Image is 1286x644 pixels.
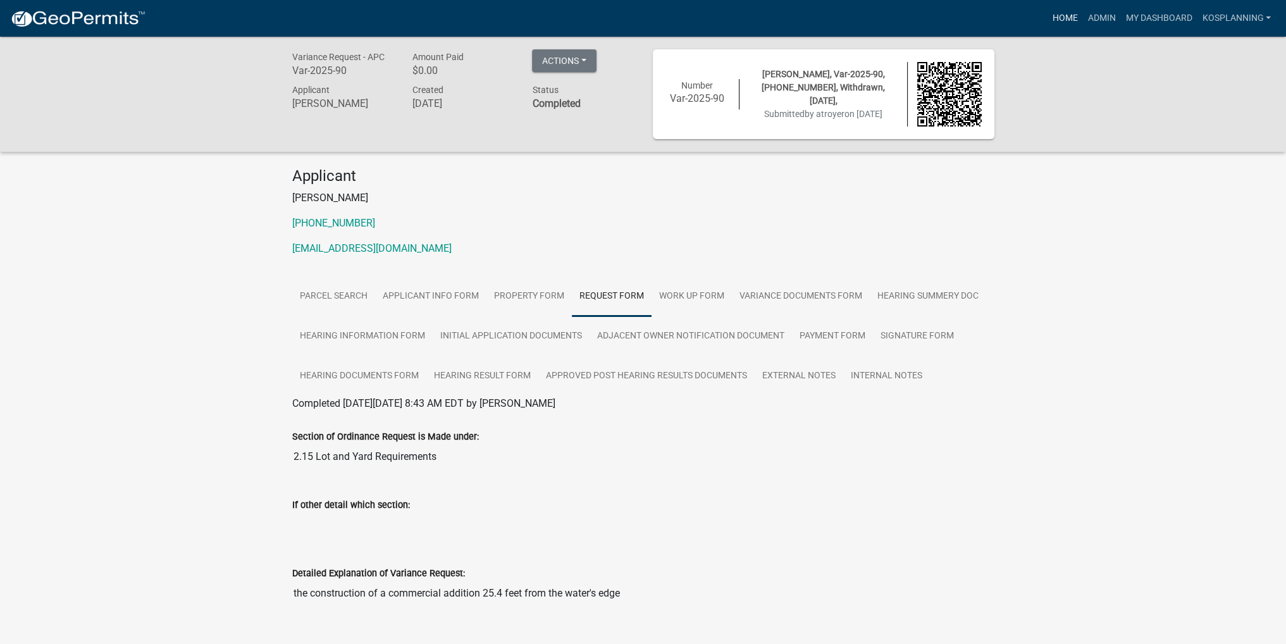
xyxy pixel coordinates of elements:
[292,217,375,229] a: [PHONE_NUMBER]
[292,356,426,397] a: Hearing Documents Form
[590,316,792,357] a: Adjacent Owner Notification Document
[665,92,730,104] h6: Var-2025-90
[755,356,843,397] a: External Notes
[292,316,433,357] a: Hearing Information Form
[375,276,486,317] a: Applicant Info Form
[486,276,572,317] a: Property Form
[1120,6,1197,30] a: My Dashboard
[292,433,479,442] label: Section of Ordinance Request is Made under:
[292,397,555,409] span: Completed [DATE][DATE] 8:43 AM EDT by [PERSON_NAME]
[870,276,986,317] a: Hearing Summery Doc
[292,167,994,185] h4: Applicant
[412,65,513,77] h6: $0.00
[292,65,393,77] h6: Var-2025-90
[792,316,873,357] a: Payment Form
[433,316,590,357] a: Initial Application Documents
[292,190,994,206] p: [PERSON_NAME]
[652,276,732,317] a: Work Up Form
[412,97,513,109] h6: [DATE]
[873,316,961,357] a: Signature Form
[917,62,982,127] img: QR code
[572,276,652,317] a: Request Form
[764,109,882,119] span: Submitted on [DATE]
[805,109,844,119] span: by atroyer
[292,85,330,95] span: Applicant
[532,97,580,109] strong: Completed
[762,69,885,106] span: [PERSON_NAME], Var-2025-90, [PHONE_NUMBER], Withdrawn, [DATE],
[292,97,393,109] h6: [PERSON_NAME]
[538,356,755,397] a: Approved Post Hearing Results Documents
[1197,6,1276,30] a: kosplanning
[292,242,452,254] a: [EMAIL_ADDRESS][DOMAIN_NAME]
[732,276,870,317] a: Variance Documents Form
[843,356,930,397] a: Internal Notes
[292,501,410,510] label: If other detail which section:
[412,52,463,62] span: Amount Paid
[532,49,597,72] button: Actions
[1082,6,1120,30] a: Admin
[681,80,713,90] span: Number
[292,52,385,62] span: Variance Request - APC
[412,85,443,95] span: Created
[1047,6,1082,30] a: Home
[292,569,465,578] label: Detailed Explanation of Variance Request:
[532,85,558,95] span: Status
[292,276,375,317] a: Parcel search
[426,356,538,397] a: Hearing Result Form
